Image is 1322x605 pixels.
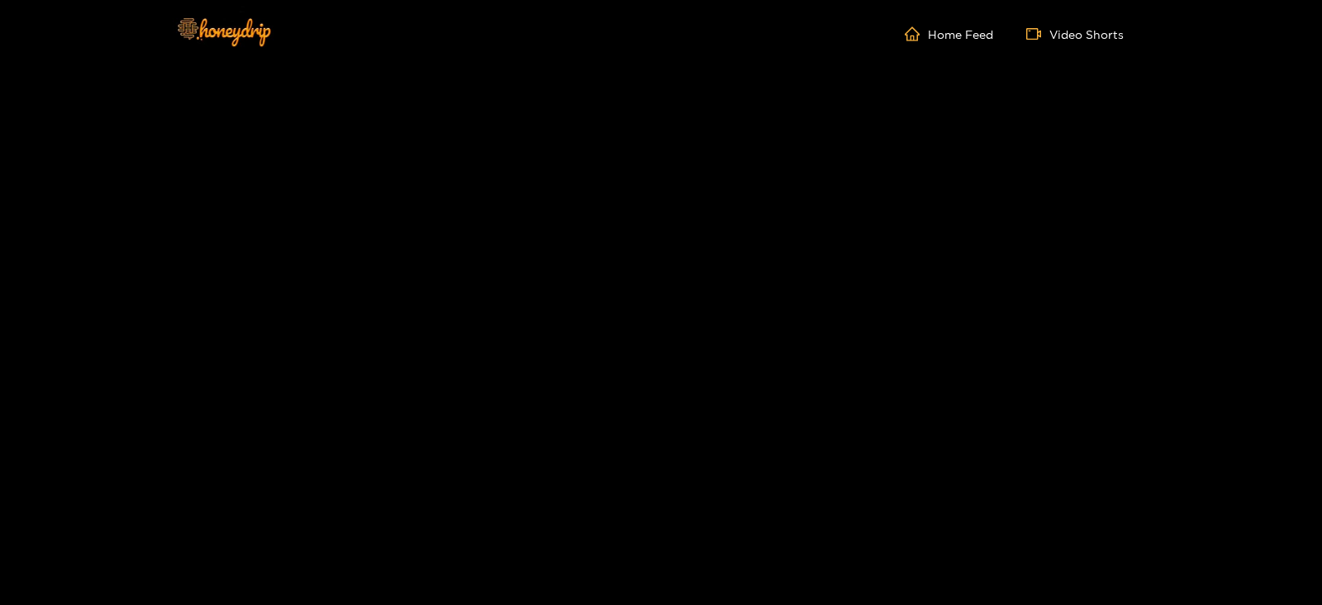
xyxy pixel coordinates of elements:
a: Home Feed [905,26,993,41]
span: home [905,26,928,41]
a: Video Shorts [1026,26,1124,41]
span: video-camera [1026,26,1049,41]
